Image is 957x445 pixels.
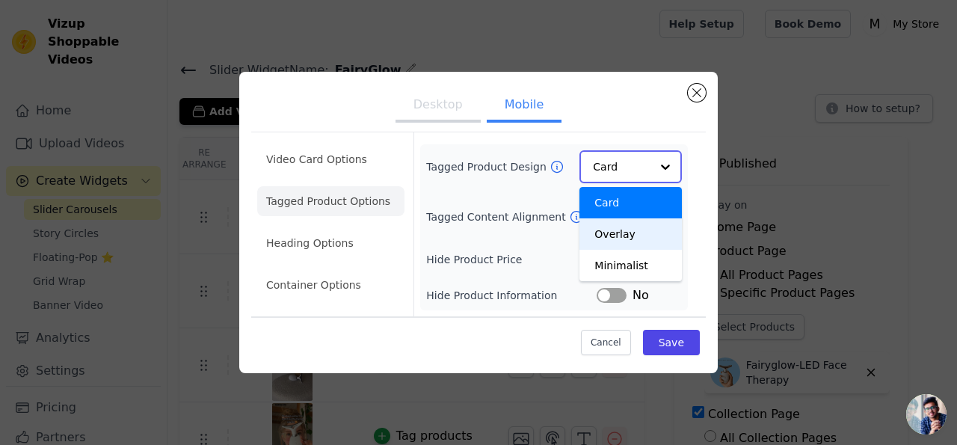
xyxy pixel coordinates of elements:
button: Close modal [688,84,706,102]
label: Hide Product Information [426,288,597,303]
label: Tagged Content Alignment [426,209,568,224]
li: Tagged Product Options [257,186,404,216]
li: Container Options [257,270,404,300]
label: Hide Product Price [426,252,597,267]
button: Desktop [396,90,481,123]
li: Video Card Options [257,144,404,174]
div: Card [579,187,682,218]
li: Heading Options [257,228,404,258]
button: Mobile [487,90,561,123]
button: Cancel [581,330,631,355]
label: Tagged Product Design [426,159,549,174]
a: Open chat [906,394,947,435]
span: No [633,286,649,304]
div: Overlay [579,218,682,250]
div: Minimalist [579,250,682,281]
button: Save [643,330,700,355]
